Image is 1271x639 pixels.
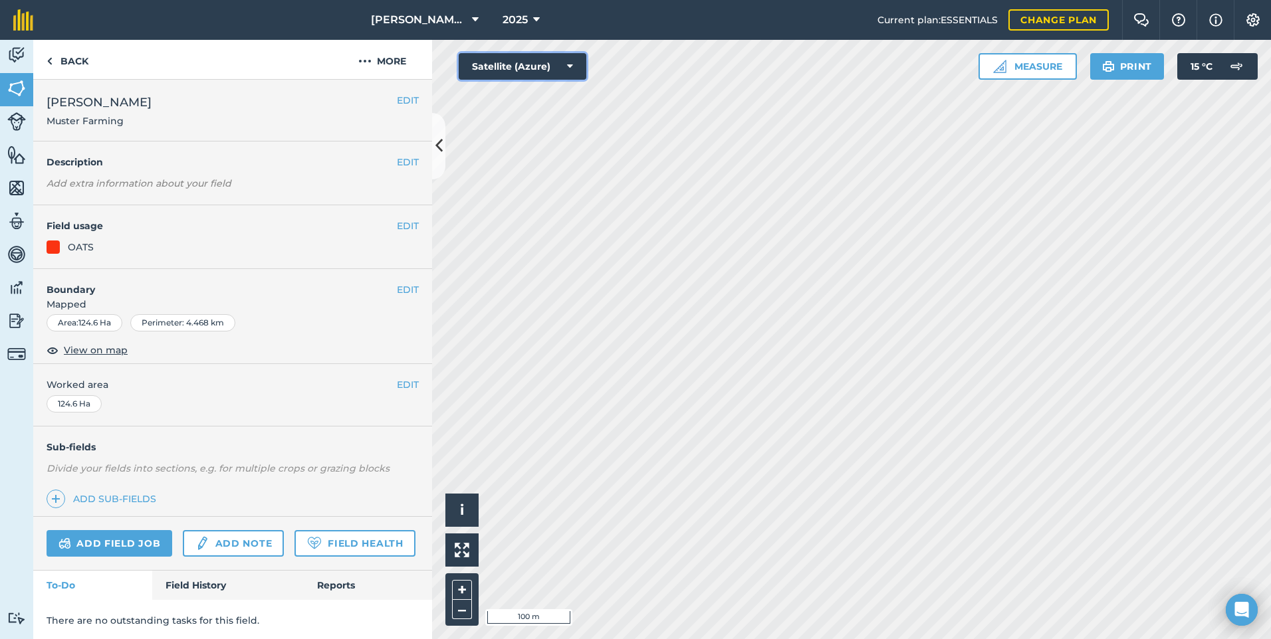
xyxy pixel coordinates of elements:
div: Open Intercom Messenger [1226,594,1258,626]
h4: Sub-fields [33,440,432,454]
span: 15 ° C [1191,53,1213,80]
button: – [452,600,472,619]
span: Mapped [33,297,432,312]
button: Satellite (Azure) [459,53,586,80]
img: svg+xml;base64,PHN2ZyB4bWxucz0iaHR0cDovL3d3dy53My5vcmcvMjAwMC9zdmciIHdpZHRoPSI1NiIgaGVpZ2h0PSI2MC... [7,145,26,165]
img: svg+xml;base64,PD94bWwgdmVyc2lvbj0iMS4wIiBlbmNvZGluZz0idXRmLTgiPz4KPCEtLSBHZW5lcmF0b3I6IEFkb2JlIE... [58,535,71,551]
button: Print [1090,53,1165,80]
em: Add extra information about your field [47,177,231,189]
img: svg+xml;base64,PD94bWwgdmVyc2lvbj0iMS4wIiBlbmNvZGluZz0idXRmLTgiPz4KPCEtLSBHZW5lcmF0b3I6IEFkb2JlIE... [7,211,26,231]
img: Four arrows, one pointing top left, one top right, one bottom right and the last bottom left [455,543,469,557]
span: Worked area [47,377,419,392]
img: svg+xml;base64,PD94bWwgdmVyc2lvbj0iMS4wIiBlbmNvZGluZz0idXRmLTgiPz4KPCEtLSBHZW5lcmF0b3I6IEFkb2JlIE... [7,345,26,363]
button: EDIT [397,93,419,108]
p: There are no outstanding tasks for this field. [47,613,419,628]
button: 15 °C [1177,53,1258,80]
img: svg+xml;base64,PD94bWwgdmVyc2lvbj0iMS4wIiBlbmNvZGluZz0idXRmLTgiPz4KPCEtLSBHZW5lcmF0b3I6IEFkb2JlIE... [7,112,26,131]
img: A cog icon [1245,13,1261,27]
img: fieldmargin Logo [13,9,33,31]
img: svg+xml;base64,PD94bWwgdmVyc2lvbj0iMS4wIiBlbmNvZGluZz0idXRmLTgiPz4KPCEtLSBHZW5lcmF0b3I6IEFkb2JlIE... [1223,53,1250,80]
img: svg+xml;base64,PD94bWwgdmVyc2lvbj0iMS4wIiBlbmNvZGluZz0idXRmLTgiPz4KPCEtLSBHZW5lcmF0b3I6IEFkb2JlIE... [7,278,26,298]
div: Perimeter : 4.468 km [130,314,235,331]
h4: Field usage [47,219,397,233]
button: i [445,494,479,527]
button: EDIT [397,219,419,233]
span: Muster Farming [47,114,152,128]
img: svg+xml;base64,PD94bWwgdmVyc2lvbj0iMS4wIiBlbmNvZGluZz0idXRmLTgiPz4KPCEtLSBHZW5lcmF0b3I6IEFkb2JlIE... [7,612,26,624]
a: Back [33,40,102,79]
h4: Boundary [33,269,397,297]
span: i [460,502,464,518]
img: A question mark icon [1171,13,1187,27]
img: svg+xml;base64,PD94bWwgdmVyc2lvbj0iMS4wIiBlbmNvZGluZz0idXRmLTgiPz4KPCEtLSBHZW5lcmF0b3I6IEFkb2JlIE... [7,244,26,264]
span: Current plan : ESSENTIALS [877,13,998,27]
a: Add sub-fields [47,490,162,508]
span: [PERSON_NAME] [47,93,152,112]
img: svg+xml;base64,PHN2ZyB4bWxucz0iaHR0cDovL3d3dy53My5vcmcvMjAwMC9zdmciIHdpZHRoPSI1NiIgaGVpZ2h0PSI2MC... [7,178,26,198]
img: svg+xml;base64,PD94bWwgdmVyc2lvbj0iMS4wIiBlbmNvZGluZz0idXRmLTgiPz4KPCEtLSBHZW5lcmF0b3I6IEFkb2JlIE... [195,535,209,551]
img: svg+xml;base64,PHN2ZyB4bWxucz0iaHR0cDovL3d3dy53My5vcmcvMjAwMC9zdmciIHdpZHRoPSIxOSIgaGVpZ2h0PSIyNC... [1102,58,1115,74]
a: Add note [183,530,284,557]
img: svg+xml;base64,PHN2ZyB4bWxucz0iaHR0cDovL3d3dy53My5vcmcvMjAwMC9zdmciIHdpZHRoPSI1NiIgaGVpZ2h0PSI2MC... [7,78,26,98]
a: Change plan [1008,9,1109,31]
a: Reports [304,571,432,600]
a: Field Health [294,530,415,557]
span: [PERSON_NAME] ASAHI PADDOCKS [371,12,467,28]
button: EDIT [397,282,419,297]
h4: Description [47,155,419,169]
button: View on map [47,342,128,358]
a: Add field job [47,530,172,557]
img: Two speech bubbles overlapping with the left bubble in the forefront [1133,13,1149,27]
a: To-Do [33,571,152,600]
div: OATS [68,240,94,254]
span: View on map [64,343,128,357]
button: + [452,580,472,600]
div: 124.6 Ha [47,395,102,412]
img: svg+xml;base64,PHN2ZyB4bWxucz0iaHR0cDovL3d3dy53My5vcmcvMjAwMC9zdmciIHdpZHRoPSIxNCIgaGVpZ2h0PSIyNC... [51,491,60,507]
button: EDIT [397,377,419,392]
img: Ruler icon [993,60,1006,73]
img: svg+xml;base64,PHN2ZyB4bWxucz0iaHR0cDovL3d3dy53My5vcmcvMjAwMC9zdmciIHdpZHRoPSIxOCIgaGVpZ2h0PSIyNC... [47,342,58,358]
em: Divide your fields into sections, e.g. for multiple crops or grazing blocks [47,462,390,474]
img: svg+xml;base64,PD94bWwgdmVyc2lvbj0iMS4wIiBlbmNvZGluZz0idXRmLTgiPz4KPCEtLSBHZW5lcmF0b3I6IEFkb2JlIE... [7,45,26,65]
img: svg+xml;base64,PHN2ZyB4bWxucz0iaHR0cDovL3d3dy53My5vcmcvMjAwMC9zdmciIHdpZHRoPSIxNyIgaGVpZ2h0PSIxNy... [1209,12,1222,28]
img: svg+xml;base64,PHN2ZyB4bWxucz0iaHR0cDovL3d3dy53My5vcmcvMjAwMC9zdmciIHdpZHRoPSIyMCIgaGVpZ2h0PSIyNC... [358,53,372,69]
button: EDIT [397,155,419,169]
span: 2025 [503,12,528,28]
button: More [332,40,432,79]
img: svg+xml;base64,PHN2ZyB4bWxucz0iaHR0cDovL3d3dy53My5vcmcvMjAwMC9zdmciIHdpZHRoPSI5IiBoZWlnaHQ9IjI0Ii... [47,53,53,69]
img: svg+xml;base64,PD94bWwgdmVyc2lvbj0iMS4wIiBlbmNvZGluZz0idXRmLTgiPz4KPCEtLSBHZW5lcmF0b3I6IEFkb2JlIE... [7,311,26,331]
div: Area : 124.6 Ha [47,314,122,331]
button: Measure [979,53,1077,80]
a: Field History [152,571,303,600]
